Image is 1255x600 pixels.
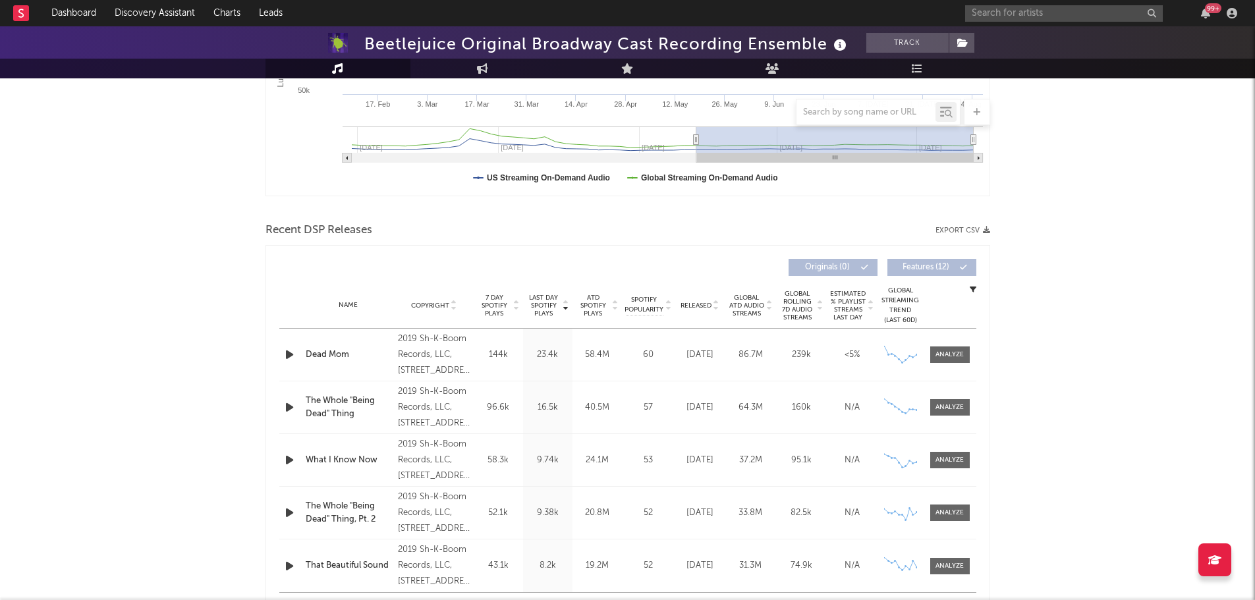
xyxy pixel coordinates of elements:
span: ATD Spotify Plays [576,294,611,317]
div: 239k [779,348,823,362]
div: 2019 Sh-K-Boom Records, LLC, [STREET_ADDRESS][US_STATE]. All rights reserved [398,489,470,537]
span: 7 Day Spotify Plays [477,294,512,317]
div: 2019 Sh-K-Boom Records, LLC, [STREET_ADDRESS][US_STATE]. All rights reserved [398,331,470,379]
a: That Beautiful Sound [306,559,392,572]
div: 24.1M [576,454,619,467]
span: Recent DSP Releases [265,223,372,238]
div: [DATE] [678,348,722,362]
div: [DATE] [678,401,722,414]
div: Name [306,300,392,310]
a: Dead Mom [306,348,392,362]
div: 2019 Sh-K-Boom Records, LLC, [STREET_ADDRESS][US_STATE]. All rights reserved [398,437,470,484]
div: 160k [779,401,823,414]
div: 2019 Sh-K-Boom Records, LLC, [STREET_ADDRESS][US_STATE]. All rights reserved [398,384,470,431]
div: N/A [830,506,874,520]
div: <5% [830,348,874,362]
div: 57 [625,401,671,414]
div: 99 + [1205,3,1221,13]
div: 52 [625,559,671,572]
div: 52 [625,506,671,520]
div: 82.5k [779,506,823,520]
div: 8.2k [526,559,569,572]
div: 58.3k [477,454,520,467]
div: 144k [477,348,520,362]
div: 74.9k [779,559,823,572]
div: Beetlejuice Original Broadway Cast Recording Ensemble [364,33,850,55]
div: 40.5M [576,401,619,414]
a: What I Know Now [306,454,392,467]
span: Features ( 12 ) [896,263,957,271]
span: Spotify Popularity [625,295,663,315]
div: 53 [625,454,671,467]
div: 95.1k [779,454,823,467]
button: Originals(0) [789,259,878,276]
div: 31.3M [729,559,773,572]
span: Last Day Spotify Plays [526,294,561,317]
div: 43.1k [477,559,520,572]
div: 9.38k [526,506,569,520]
div: 64.3M [729,401,773,414]
div: [DATE] [678,559,722,572]
button: Features(12) [887,259,976,276]
a: The Whole "Being Dead" Thing [306,395,392,420]
text: US Streaming On-Demand Audio [487,173,610,182]
button: 99+ [1201,8,1210,18]
div: 96.6k [477,401,520,414]
div: 23.4k [526,348,569,362]
a: The Whole "Being Dead" Thing, Pt. 2 [306,500,392,526]
span: Copyright [411,302,449,310]
div: 86.7M [729,348,773,362]
div: 19.2M [576,559,619,572]
div: 60 [625,348,671,362]
div: 2019 Sh-K-Boom Records, LLC, [STREET_ADDRESS][US_STATE]. All rights reserved [398,542,470,589]
text: Global Streaming On-Demand Audio [640,173,777,182]
input: Search by song name or URL [796,107,935,118]
div: N/A [830,401,874,414]
div: 20.8M [576,506,619,520]
div: 58.4M [576,348,619,362]
span: Global Rolling 7D Audio Streams [779,290,816,321]
div: [DATE] [678,506,722,520]
span: Released [681,302,711,310]
button: Export CSV [935,227,990,234]
div: Global Streaming Trend (Last 60D) [881,286,920,325]
div: 16.5k [526,401,569,414]
text: 50k [298,86,310,94]
div: 52.1k [477,506,520,520]
div: N/A [830,559,874,572]
div: 9.74k [526,454,569,467]
div: [DATE] [678,454,722,467]
input: Search for artists [965,5,1163,22]
span: Global ATD Audio Streams [729,294,765,317]
div: 33.8M [729,506,773,520]
div: N/A [830,454,874,467]
span: Originals ( 0 ) [797,263,858,271]
button: Track [866,33,949,53]
span: Estimated % Playlist Streams Last Day [830,290,866,321]
div: 37.2M [729,454,773,467]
